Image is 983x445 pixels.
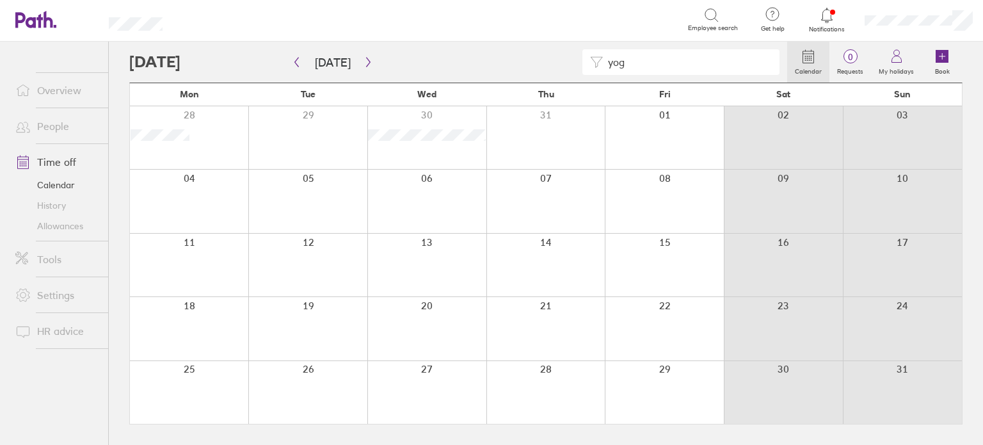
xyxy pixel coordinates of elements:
[688,24,738,32] span: Employee search
[829,52,871,62] span: 0
[871,42,922,83] a: My holidays
[5,113,108,139] a: People
[538,89,554,99] span: Thu
[5,149,108,175] a: Time off
[806,26,848,33] span: Notifications
[197,13,230,25] div: Search
[922,42,963,83] a: Book
[5,175,108,195] a: Calendar
[752,25,794,33] span: Get help
[417,89,436,99] span: Wed
[5,318,108,344] a: HR advice
[301,89,316,99] span: Tue
[806,6,848,33] a: Notifications
[927,64,957,76] label: Book
[5,282,108,308] a: Settings
[305,52,361,73] button: [DATE]
[603,50,772,74] input: Filter by employee
[5,77,108,103] a: Overview
[5,216,108,236] a: Allowances
[829,42,871,83] a: 0Requests
[5,247,108,272] a: Tools
[659,89,671,99] span: Fri
[787,64,829,76] label: Calendar
[787,42,829,83] a: Calendar
[5,195,108,216] a: History
[871,64,922,76] label: My holidays
[776,89,790,99] span: Sat
[829,64,871,76] label: Requests
[180,89,199,99] span: Mon
[894,89,911,99] span: Sun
